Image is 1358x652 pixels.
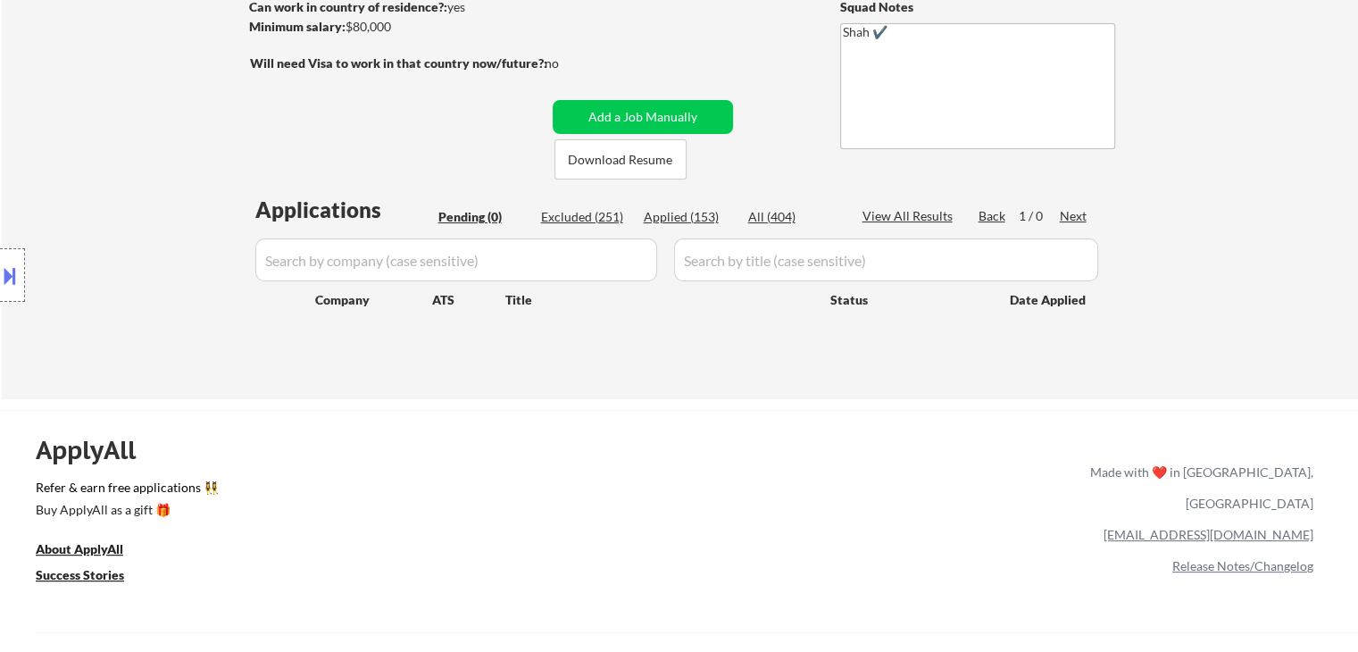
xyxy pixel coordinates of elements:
div: Date Applied [1010,291,1088,309]
strong: Minimum salary: [249,19,346,34]
div: View All Results [862,207,958,225]
a: Release Notes/Changelog [1172,558,1313,573]
a: [EMAIL_ADDRESS][DOMAIN_NAME] [1104,527,1313,542]
div: ATS [432,291,505,309]
div: Applied (153) [644,208,733,226]
div: no [545,54,596,72]
a: Buy ApplyAll as a gift 🎁 [36,500,214,522]
div: Company [315,291,432,309]
div: 1 / 0 [1019,207,1060,225]
u: About ApplyAll [36,541,123,556]
div: Applications [255,199,432,221]
div: $80,000 [249,18,546,36]
a: Success Stories [36,565,148,588]
div: Made with ❤️ in [GEOGRAPHIC_DATA], [GEOGRAPHIC_DATA] [1083,456,1313,519]
div: Title [505,291,813,309]
input: Search by company (case sensitive) [255,238,657,281]
div: Next [1060,207,1088,225]
button: Download Resume [554,139,687,180]
input: Search by title (case sensitive) [674,238,1098,281]
div: ApplyAll [36,435,156,465]
u: Success Stories [36,567,124,582]
div: All (404) [748,208,837,226]
a: Refer & earn free applications 👯‍♀️ [36,481,717,500]
div: Excluded (251) [541,208,630,226]
div: Pending (0) [438,208,528,226]
div: Buy ApplyAll as a gift 🎁 [36,504,214,516]
a: About ApplyAll [36,539,148,562]
strong: Will need Visa to work in that country now/future?: [250,55,547,71]
div: Back [979,207,1007,225]
button: Add a Job Manually [553,100,733,134]
div: Status [830,283,984,315]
